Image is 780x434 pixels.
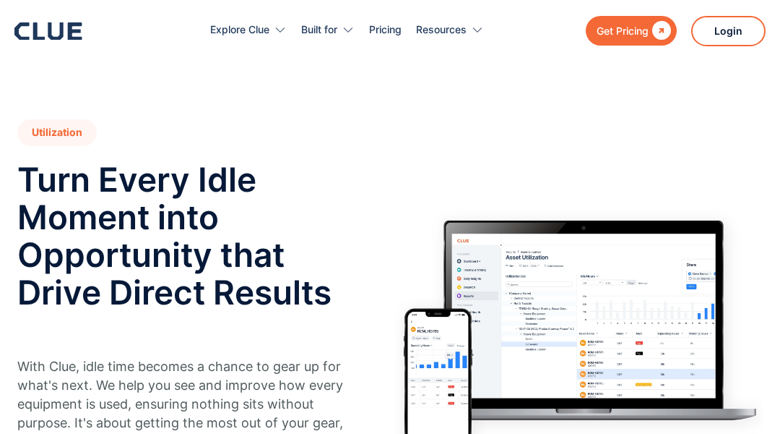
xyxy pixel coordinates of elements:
div: Built for [301,7,355,53]
div: Resources [416,7,484,53]
a: Pricing [369,7,402,53]
div: Explore Clue [210,7,269,53]
div: Explore Clue [210,7,287,53]
div: Built for [301,7,337,53]
div:  [649,22,671,40]
div: Get Pricing [597,22,649,40]
a: Login [691,16,766,46]
h2: Turn Every Idle Moment into Opportunity that Drive Direct Results [17,161,365,311]
div: Resources [416,7,467,53]
a: Get Pricing [586,16,677,46]
h1: Utilization [17,119,97,146]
